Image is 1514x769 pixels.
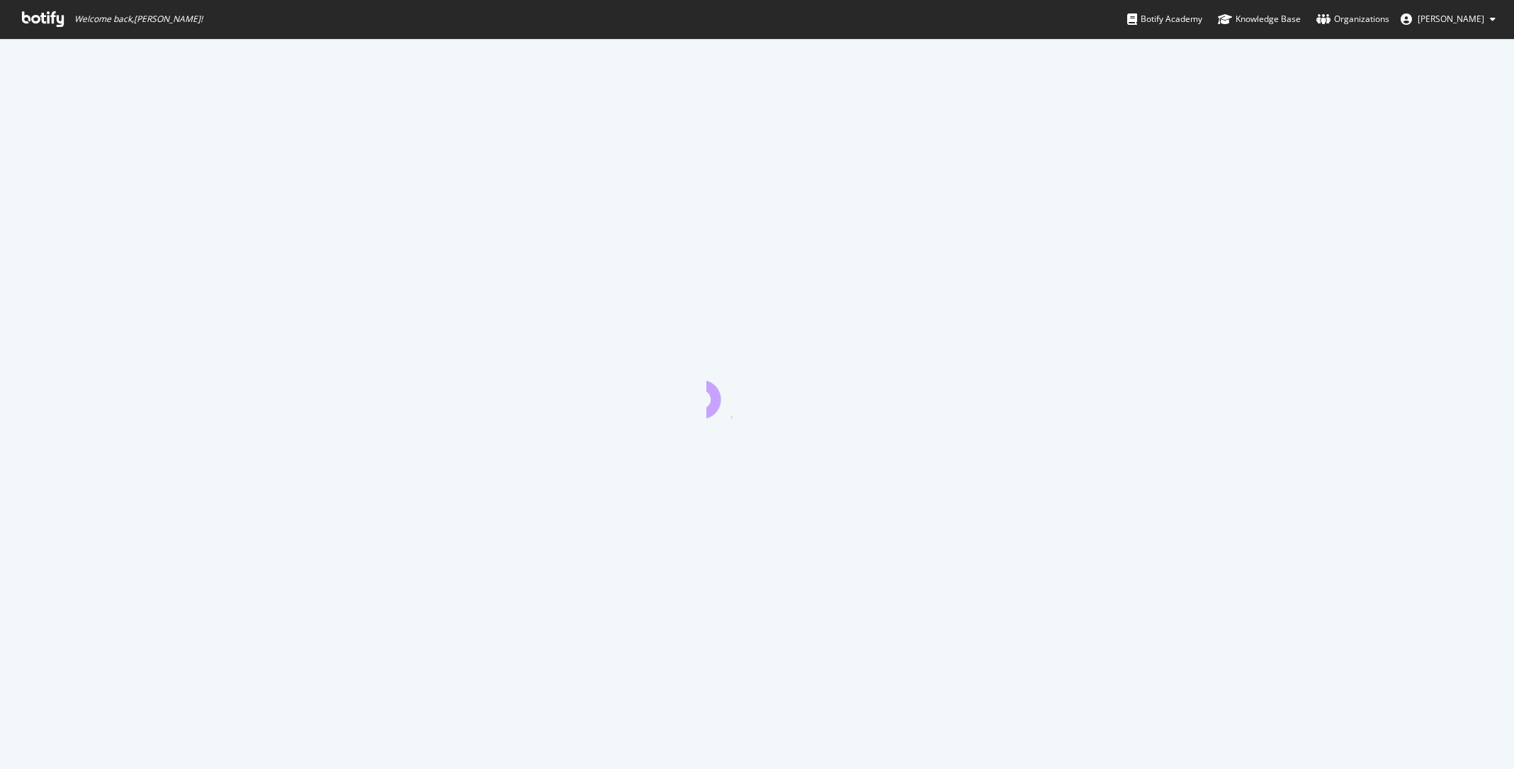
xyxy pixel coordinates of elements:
[706,367,808,418] div: animation
[1418,13,1484,25] span: David Lewis
[1389,8,1507,30] button: [PERSON_NAME]
[74,13,203,25] span: Welcome back, [PERSON_NAME] !
[1218,12,1301,26] div: Knowledge Base
[1127,12,1202,26] div: Botify Academy
[1316,12,1389,26] div: Organizations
